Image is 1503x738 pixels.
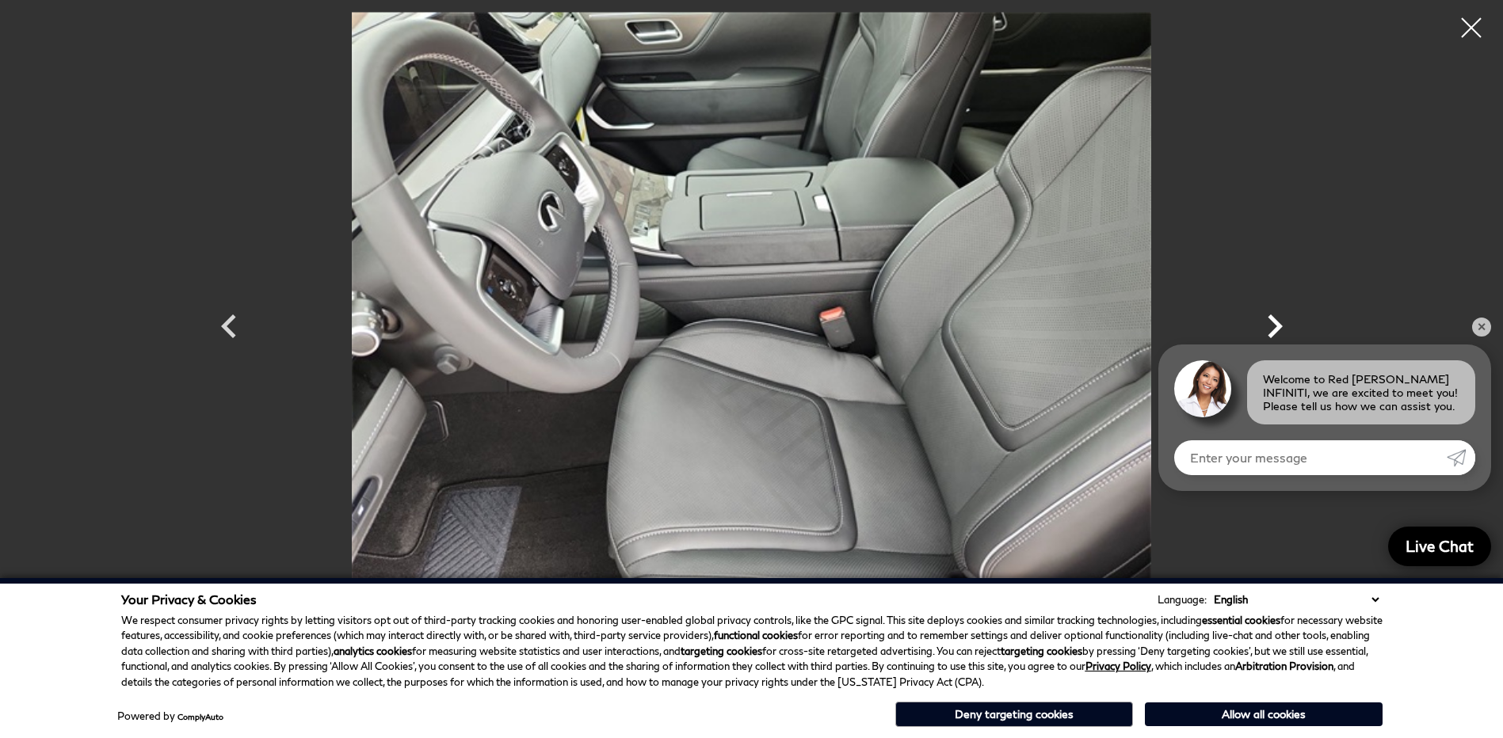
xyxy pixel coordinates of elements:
strong: targeting cookies [1001,645,1082,657]
button: Deny targeting cookies [895,702,1133,727]
a: ComplyAuto [177,712,223,721]
div: Powered by [117,711,223,721]
a: Live Chat [1388,527,1491,566]
strong: targeting cookies [681,645,762,657]
button: Allow all cookies [1145,702,1383,726]
div: Language: [1158,595,1207,605]
a: Privacy Policy [1085,660,1151,672]
img: Agent profile photo [1174,360,1231,417]
strong: essential cookies [1202,614,1280,626]
a: Submit [1447,440,1475,475]
strong: analytics cookies [334,645,412,657]
img: New 2026 RADIANT WHITE INFINITI Luxe 4WD image 10 [277,12,1227,611]
div: Next [1251,295,1299,366]
select: Language Select [1210,592,1383,607]
p: We respect consumer privacy rights by letting visitors opt out of third-party tracking cookies an... [121,613,1383,690]
div: Welcome to Red [PERSON_NAME] INFINITI, we are excited to meet you! Please tell us how we can assi... [1247,360,1475,424]
strong: Arbitration Provision [1235,660,1333,672]
input: Enter your message [1174,440,1447,475]
div: Previous [205,295,253,366]
strong: functional cookies [714,629,798,641]
span: Live Chat [1398,536,1482,556]
span: Your Privacy & Cookies [121,592,257,607]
